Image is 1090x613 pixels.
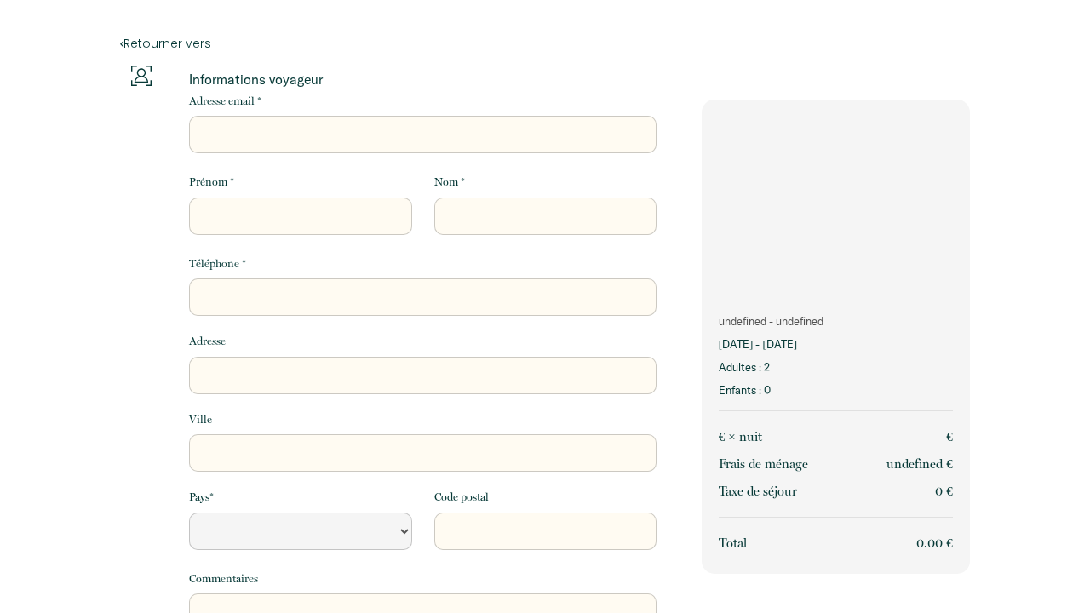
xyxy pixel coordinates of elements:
img: guests-info [131,66,152,86]
p: undefined € [886,454,953,474]
a: Retourner vers [120,34,970,53]
p: Taxe de séjour [719,481,797,501]
img: rental-image [702,100,970,301]
p: [DATE] - [DATE] [719,336,953,352]
p: 0 € [935,481,953,501]
p: Adultes : 2 [719,359,953,375]
label: Code postal [434,489,489,506]
p: Informations voyageur [189,71,657,88]
label: Téléphone * [189,255,246,272]
p: € × nuit [719,427,762,447]
label: Ville [189,411,212,428]
select: Default select example [189,513,411,550]
label: Adresse email * [189,93,261,110]
p: Frais de ménage [719,454,808,474]
p: Enfants : 0 [719,382,953,398]
span: 0.00 € [916,536,953,551]
label: Nom * [434,174,465,191]
label: Commentaires [189,570,258,587]
p: € [946,427,953,447]
label: Prénom * [189,174,234,191]
label: Pays [189,489,214,506]
span: Total [719,536,747,551]
label: Adresse [189,333,226,350]
p: undefined - undefined [719,313,953,329]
